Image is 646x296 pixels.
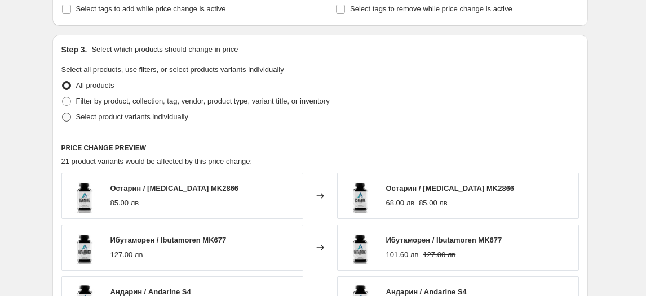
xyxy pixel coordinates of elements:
[76,5,226,13] span: Select tags to add while price change is active
[110,236,227,244] span: Ибутаморен / Ibutamoren MK677
[386,184,515,192] span: Остарин / [MEDICAL_DATA] MK2866
[423,249,455,261] strike: 127.00 лв
[68,179,101,213] img: Ostarine_MK2866_80x.webp
[386,288,467,296] span: Андарин / Andarine S4
[61,143,579,153] h6: PRICE CHANGE PREVIEW
[61,65,284,74] span: Select all products, use filters, or select products variants individually
[386,236,502,244] span: Ибутаморен / Ibutamoren MK677
[110,249,143,261] div: 127.00 лв
[68,231,101,264] img: ibutamoren_MK677_80x.webp
[386,198,415,209] div: 68.00 лв
[76,81,114,89] span: All products
[76,97,330,105] span: Filter by product, collection, tag, vendor, product type, variant title, or inventory
[91,44,238,55] p: Select which products should change in price
[110,288,191,296] span: Андарин / Andarine S4
[61,157,253,165] span: 21 product variants would be affected by this price change:
[110,198,139,209] div: 85.00 лв
[110,184,239,192] span: Остарин / [MEDICAL_DATA] MK2866
[76,113,188,121] span: Select product variants individually
[386,249,419,261] div: 101.60 лв
[343,179,377,213] img: Ostarine_MK2866_80x.webp
[61,44,87,55] h2: Step 3.
[419,198,448,209] strike: 85.00 лв
[343,231,377,264] img: ibutamoren_MK677_80x.webp
[350,5,512,13] span: Select tags to remove while price change is active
